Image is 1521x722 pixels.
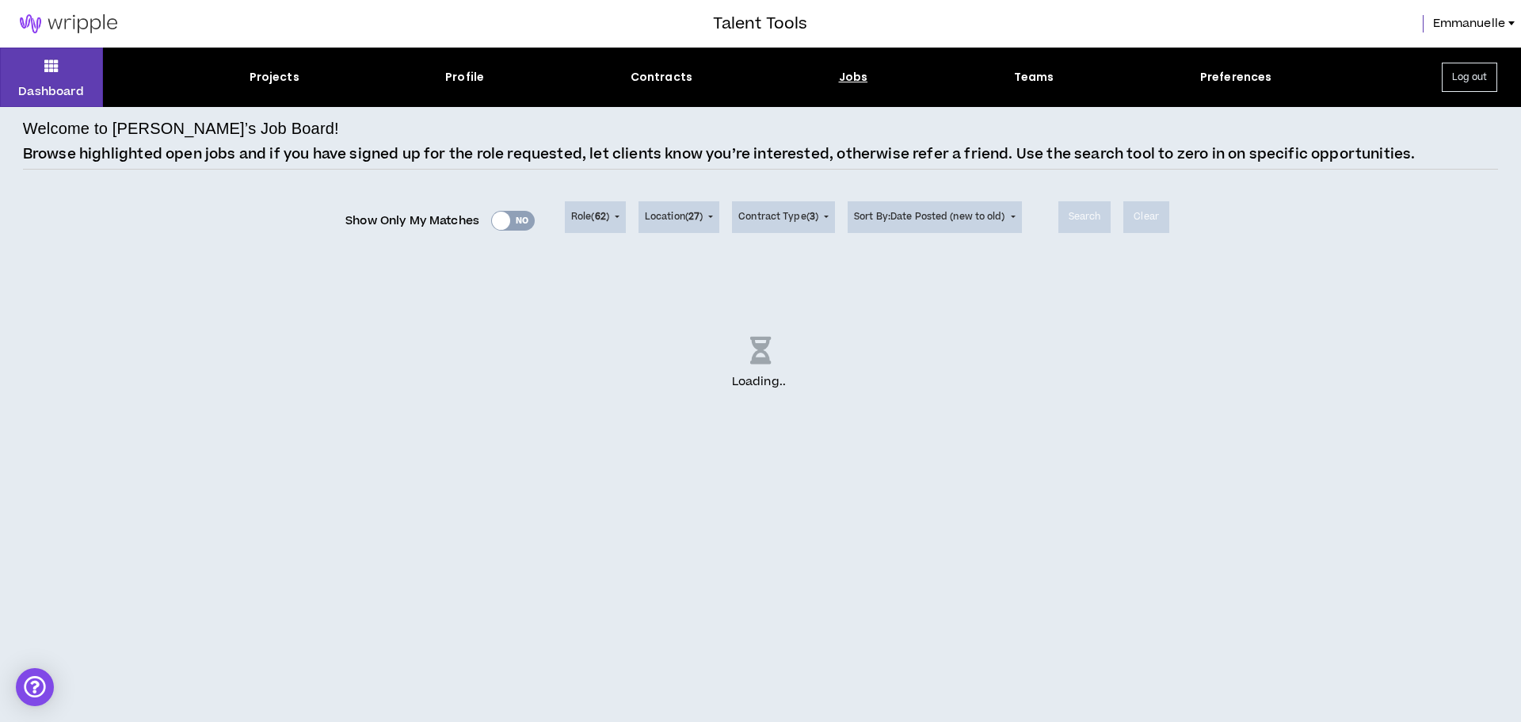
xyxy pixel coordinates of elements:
button: Role(62) [565,201,626,233]
h3: Talent Tools [713,12,807,36]
div: Contracts [631,69,692,86]
p: Browse highlighted open jobs and if you have signed up for the role requested, let clients know y... [23,144,1416,165]
span: Role ( ) [571,210,609,224]
span: 27 [688,210,700,223]
div: Preferences [1200,69,1272,86]
button: Sort By:Date Posted (new to old) [848,201,1022,233]
span: 3 [810,210,815,223]
div: Projects [250,69,299,86]
div: Open Intercom Messenger [16,668,54,706]
button: Search [1058,201,1111,233]
span: Contract Type ( ) [738,210,818,224]
span: Sort By: Date Posted (new to old) [854,210,1005,223]
button: Location(27) [639,201,719,233]
button: Clear [1123,201,1169,233]
div: Teams [1014,69,1054,86]
span: Emmanuelle [1433,15,1505,32]
p: Dashboard [18,83,84,100]
p: Loading .. [732,373,789,391]
button: Contract Type(3) [732,201,835,233]
span: 62 [595,210,606,223]
button: Log out [1442,63,1497,92]
div: Profile [445,69,484,86]
span: Location ( ) [645,210,703,224]
h4: Welcome to [PERSON_NAME]’s Job Board! [23,117,339,140]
